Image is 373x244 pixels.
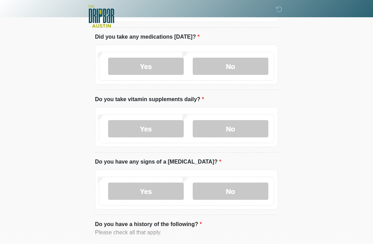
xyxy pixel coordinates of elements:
[95,220,202,228] label: Do you have a history of the following?
[95,33,200,41] label: Did you take any medications [DATE]?
[95,158,221,166] label: Do you have any signs of a [MEDICAL_DATA]?
[193,58,268,75] label: No
[108,183,184,200] label: Yes
[193,183,268,200] label: No
[108,120,184,137] label: Yes
[193,120,268,137] label: No
[95,228,278,237] div: Please check all that apply.
[95,95,204,104] label: Do you take vitamin supplements daily?
[88,5,114,28] img: The DRIPBaR - Austin The Domain Logo
[108,58,184,75] label: Yes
